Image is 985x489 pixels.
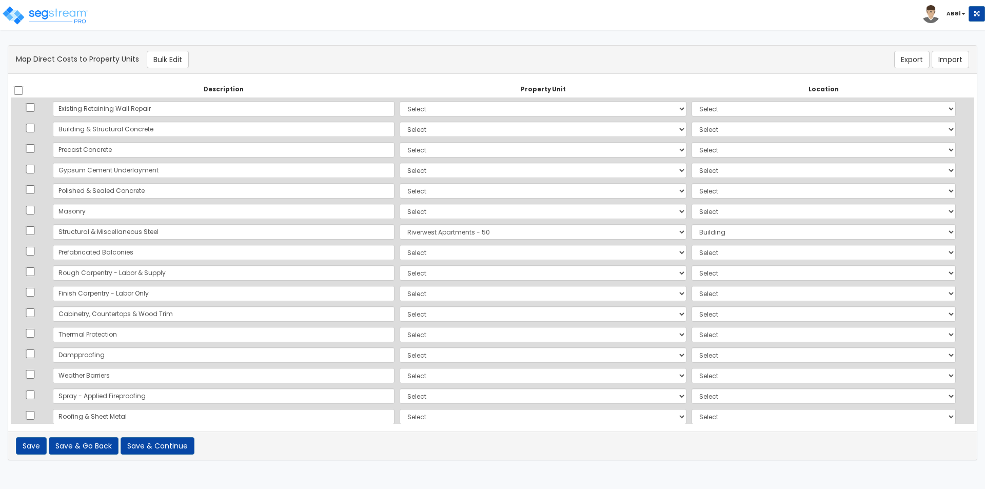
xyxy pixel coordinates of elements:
th: Description [50,82,397,98]
button: Save & Go Back [49,437,119,455]
button: Import [932,51,969,68]
b: ABGi [947,10,960,17]
th: Location [689,82,958,98]
img: logo_pro_r.png [2,5,89,26]
button: Bulk Edit [147,51,189,68]
button: Export [894,51,930,68]
button: Save & Continue [121,437,194,455]
th: Property Unit [397,82,689,98]
img: avatar.png [922,5,940,23]
button: Save [16,437,47,455]
div: Map Direct Costs to Property Units [8,51,654,68]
